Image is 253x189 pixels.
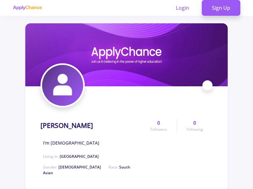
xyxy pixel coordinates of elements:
span: Followers [150,127,167,132]
span: Following [187,127,203,132]
h1: [PERSON_NAME] [40,122,93,129]
span: South Asian [43,164,130,175]
img: Zahra Khajehpour galosalaravatar [42,65,83,106]
span: Race : [43,164,130,175]
a: 0Following [177,119,213,132]
span: 0 [193,119,196,127]
span: Living in : [43,154,99,159]
span: Gender : [43,164,101,170]
img: Zahra Khajehpour galosalarcover image [25,23,228,86]
img: applychance logo text only [13,5,42,10]
span: 0 [157,119,160,127]
span: [GEOGRAPHIC_DATA] [60,154,99,159]
a: 0Followers [141,119,176,132]
span: [DEMOGRAPHIC_DATA] [59,164,101,170]
span: I'm [DEMOGRAPHIC_DATA] [43,140,99,146]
